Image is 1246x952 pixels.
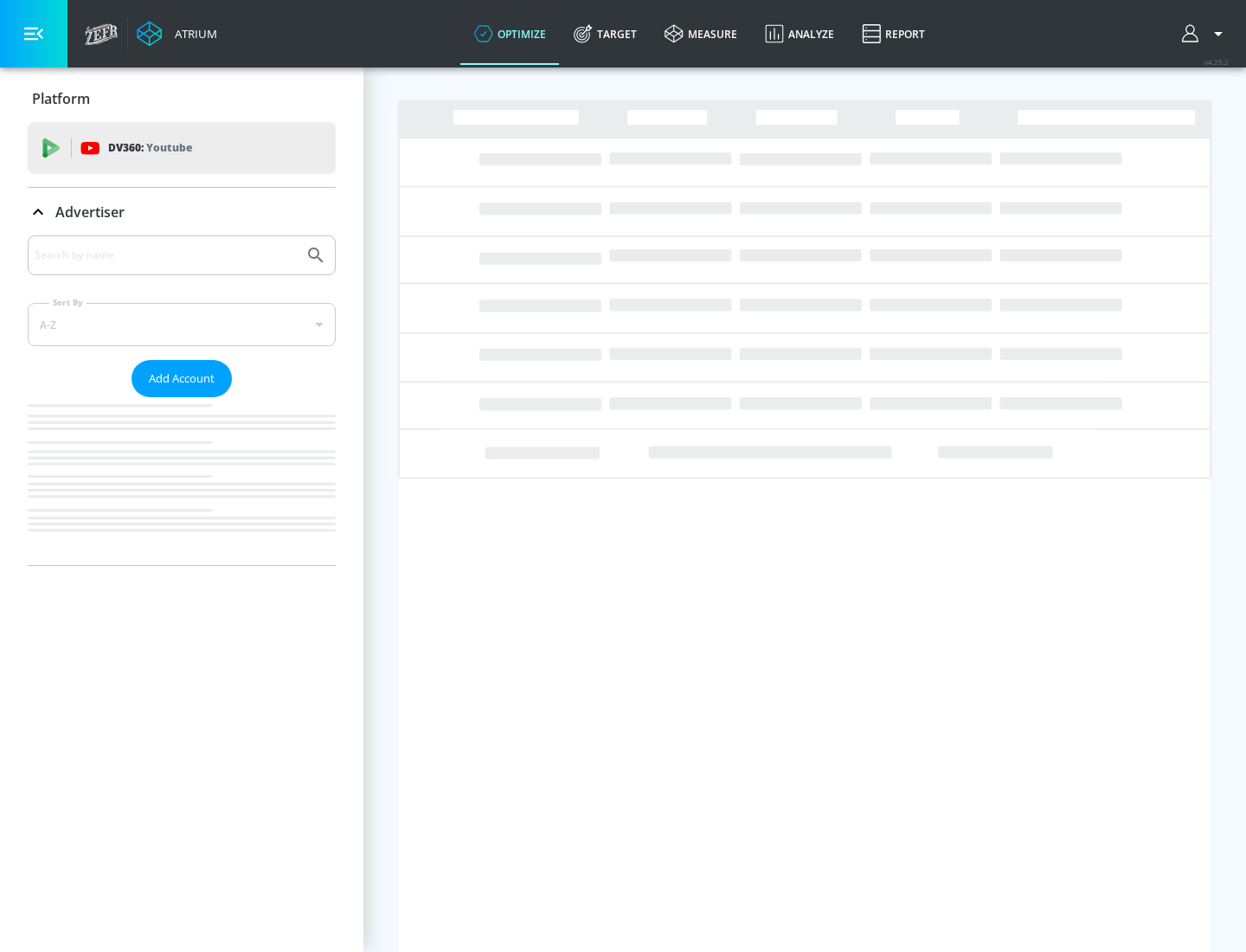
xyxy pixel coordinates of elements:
p: Platform [32,89,90,108]
p: DV360: [108,138,192,158]
p: Youtube [146,138,192,157]
a: Target [560,3,651,65]
input: Search by name [35,244,297,267]
button: Add Account [132,360,232,397]
a: Report [848,3,939,65]
a: Analyze [751,3,848,65]
div: Atrium [168,26,217,42]
a: optimize [460,3,560,65]
span: v 4.25.2 [1204,57,1229,67]
nav: list of Advertiser [28,397,336,565]
div: A-Z [28,303,336,346]
p: Advertiser [55,203,125,222]
div: Advertiser [28,235,336,565]
span: Add Account [149,369,215,389]
div: DV360: Youtube [28,122,336,174]
div: Platform [28,74,336,123]
div: Advertiser [28,188,336,236]
label: Sort By [49,297,87,308]
a: measure [651,3,751,65]
a: Atrium [137,21,217,47]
